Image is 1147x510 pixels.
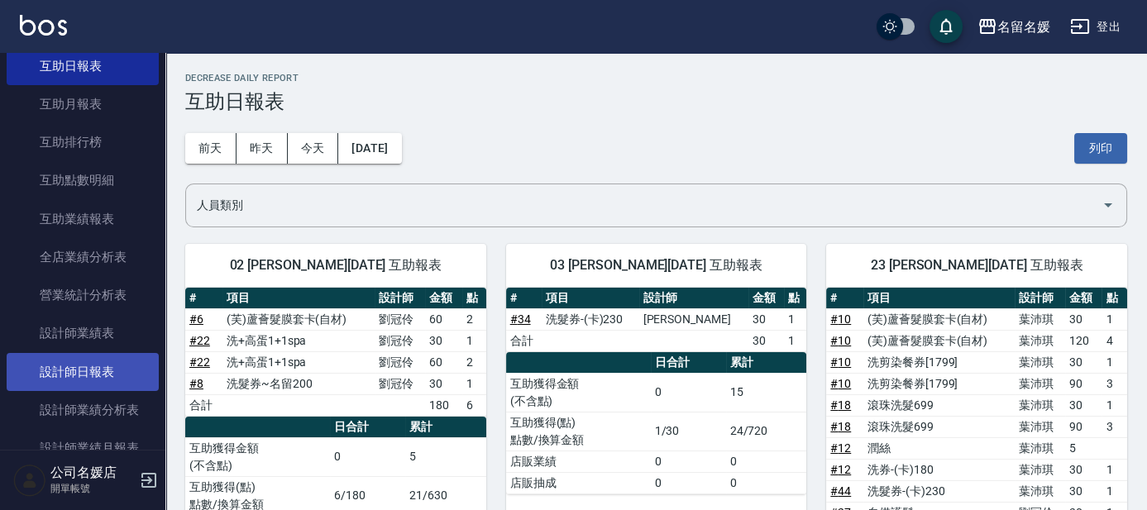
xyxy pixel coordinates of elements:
[863,437,1015,459] td: 潤絲
[830,463,851,476] a: #12
[1102,308,1127,330] td: 1
[7,353,159,391] a: 設計師日報表
[1102,459,1127,480] td: 1
[185,133,237,164] button: 前天
[863,416,1015,437] td: 滾珠洗髮699
[1102,288,1127,309] th: 點
[863,351,1015,373] td: 洗剪染餐券[1799]
[425,308,462,330] td: 60
[506,330,542,351] td: 合計
[506,373,651,412] td: 互助獲得金額 (不含點)
[7,314,159,352] a: 設計師業績表
[7,429,159,467] a: 設計師業績月報表
[506,450,651,472] td: 店販業績
[50,465,135,481] h5: 公司名媛店
[20,15,67,36] img: Logo
[846,257,1107,274] span: 23 [PERSON_NAME][DATE] 互助報表
[784,288,806,309] th: 點
[726,412,807,450] td: 24/720
[830,334,851,347] a: #10
[651,352,726,374] th: 日合計
[185,90,1127,113] h3: 互助日報表
[1065,416,1102,437] td: 90
[222,351,375,373] td: 洗+高蛋1+1spa
[1102,480,1127,502] td: 1
[826,288,863,309] th: #
[1102,351,1127,373] td: 1
[1015,308,1065,330] td: 葉沛琪
[726,373,807,412] td: 15
[1065,288,1102,309] th: 金額
[425,330,462,351] td: 30
[1065,330,1102,351] td: 120
[189,355,210,369] a: #22
[1015,437,1065,459] td: 葉沛琪
[7,47,159,85] a: 互助日報表
[1015,459,1065,480] td: 葉沛琪
[185,437,330,476] td: 互助獲得金額 (不含點)
[506,472,651,493] td: 店販抽成
[1015,480,1065,502] td: 葉沛琪
[930,10,963,43] button: save
[863,394,1015,416] td: 滾珠洗髮699
[185,394,222,416] td: 合計
[542,288,639,309] th: 項目
[1065,394,1102,416] td: 30
[726,352,807,374] th: 累計
[526,257,787,274] span: 03 [PERSON_NAME][DATE] 互助報表
[1015,351,1065,373] td: 葉沛琪
[189,312,203,326] a: #6
[1065,373,1102,394] td: 90
[1015,373,1065,394] td: 葉沛琪
[639,308,748,330] td: [PERSON_NAME]
[1065,480,1102,502] td: 30
[506,288,542,309] th: #
[863,459,1015,480] td: 洗券-(卡)180
[651,450,726,472] td: 0
[338,133,401,164] button: [DATE]
[830,355,851,369] a: #10
[375,351,425,373] td: 劉冠伶
[651,472,726,493] td: 0
[863,288,1015,309] th: 項目
[189,377,203,390] a: #8
[7,200,159,238] a: 互助業績報表
[971,10,1057,44] button: 名留名媛
[425,373,462,394] td: 30
[506,352,807,494] table: a dense table
[506,412,651,450] td: 互助獲得(點) 點數/換算金額
[237,133,288,164] button: 昨天
[1065,308,1102,330] td: 30
[222,308,375,330] td: (芙)蘆薈髮膜套卡(自材)
[863,373,1015,394] td: 洗剪染餐券[1799]
[375,373,425,394] td: 劉冠伶
[651,373,726,412] td: 0
[863,480,1015,502] td: 洗髮券-(卡)230
[7,276,159,314] a: 營業統計分析表
[7,161,159,199] a: 互助點數明細
[185,288,222,309] th: #
[425,288,462,309] th: 金額
[330,437,405,476] td: 0
[784,330,806,351] td: 1
[1102,330,1127,351] td: 4
[1102,394,1127,416] td: 1
[375,330,425,351] td: 劉冠伶
[222,373,375,394] td: 洗髮券~名留200
[1065,437,1102,459] td: 5
[425,351,462,373] td: 60
[863,308,1015,330] td: (芙)蘆薈髮膜套卡(自材)
[830,484,851,498] a: #44
[462,288,485,309] th: 點
[185,73,1127,83] h2: Decrease Daily Report
[375,308,425,330] td: 劉冠伶
[7,238,159,276] a: 全店業績分析表
[189,334,210,347] a: #22
[1015,288,1065,309] th: 設計師
[375,288,425,309] th: 設計師
[7,391,159,429] a: 設計師業績分析表
[726,472,807,493] td: 0
[639,288,748,309] th: 設計師
[1015,394,1065,416] td: 葉沛琪
[205,257,466,274] span: 02 [PERSON_NAME][DATE] 互助報表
